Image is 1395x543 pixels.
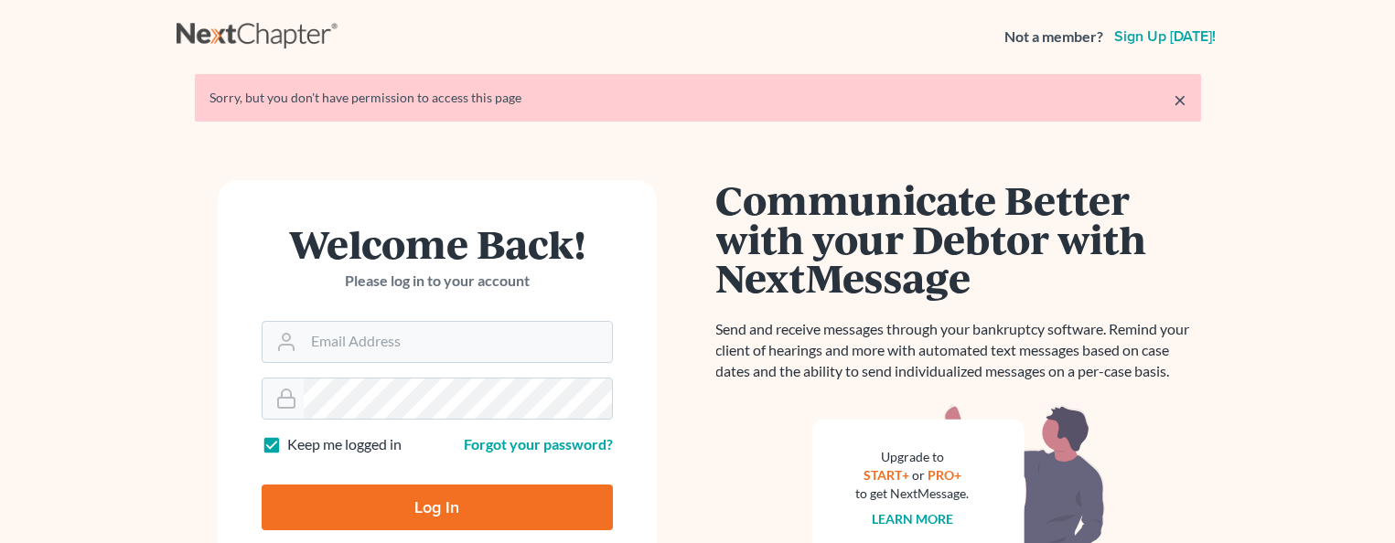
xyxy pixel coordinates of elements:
[304,322,612,362] input: Email Address
[856,448,970,466] div: Upgrade to
[209,89,1186,107] div: Sorry, but you don't have permission to access this page
[856,484,970,503] div: to get NextMessage.
[1111,29,1219,44] a: Sign up [DATE]!
[464,435,613,452] a: Forgot your password?
[864,467,909,483] a: START+
[1004,27,1103,48] strong: Not a member?
[872,511,953,527] a: Learn more
[928,467,961,483] a: PRO+
[287,434,402,455] label: Keep me logged in
[716,180,1201,297] h1: Communicate Better with your Debtor with NextMessage
[262,484,613,530] input: Log In
[262,271,613,292] p: Please log in to your account
[1174,89,1186,111] a: ×
[912,467,925,483] span: or
[716,319,1201,382] p: Send and receive messages through your bankruptcy software. Remind your client of hearings and mo...
[262,224,613,263] h1: Welcome Back!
